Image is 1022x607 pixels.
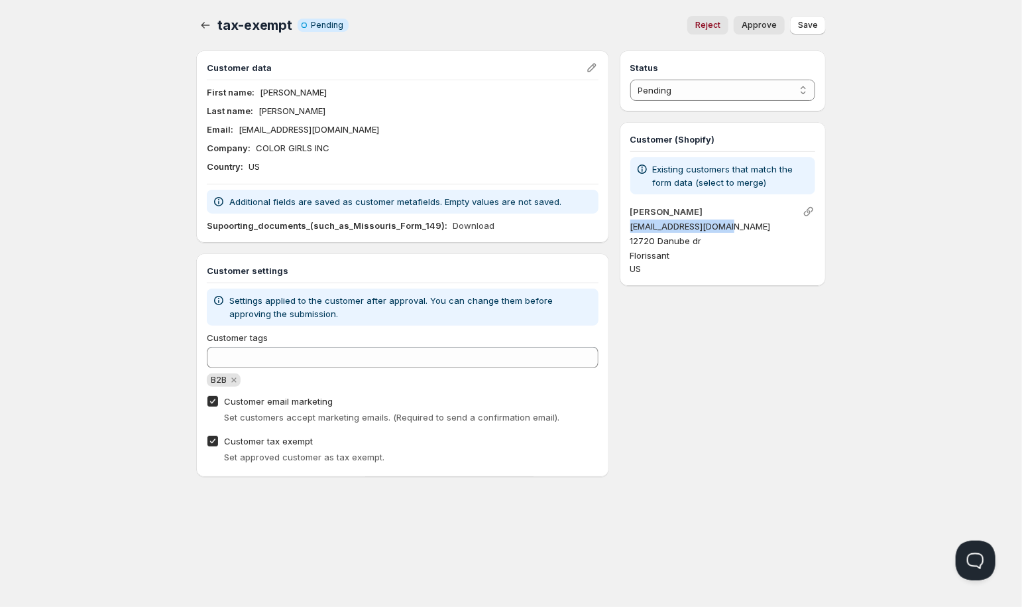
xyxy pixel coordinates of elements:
[734,16,785,34] button: Approve
[229,294,593,320] p: Settings applied to the customer after approval. You can change them before approving the submiss...
[224,436,313,446] span: Customer tax exempt
[630,206,703,217] a: [PERSON_NAME]
[799,202,818,221] button: Link
[207,161,243,172] b: Country :
[207,143,251,153] b: Company :
[224,412,559,423] span: Set customers accept marketing emails. (Required to send a confirmation email).
[798,20,818,31] span: Save
[453,219,494,232] a: Download
[229,195,561,208] p: Additional fields are saved as customer metafields. Empty values are not saved.
[211,375,227,385] span: B2B
[260,86,327,99] p: [PERSON_NAME]
[217,17,292,33] span: tax-exempt
[695,20,720,31] span: Reject
[742,20,777,31] span: Approve
[630,250,670,274] span: Florissant US
[583,58,601,77] button: Edit
[258,104,325,117] p: [PERSON_NAME]
[630,133,815,146] h3: Customer (Shopify)
[687,16,728,34] button: Reject
[249,160,260,173] p: US
[630,61,815,74] h3: Status
[228,374,240,386] button: Remove B2B
[790,16,826,34] button: Save
[207,220,447,231] b: Supoorting_documents_(such_as_Missouris_Form_149) :
[956,541,995,580] iframe: Help Scout Beacon - Open
[224,396,333,407] span: Customer email marketing
[207,87,255,98] b: First name :
[207,124,233,135] b: Email :
[207,332,268,343] span: Customer tags
[630,236,702,246] span: 12720 Danube dr
[630,220,815,233] p: [EMAIL_ADDRESS][DOMAIN_NAME]
[311,20,343,31] span: Pending
[256,141,329,155] p: COLOR GIRLS INC
[207,105,253,116] b: Last name :
[653,163,810,189] p: Existing customers that match the form data (select to merge)
[239,123,379,136] p: [EMAIL_ADDRESS][DOMAIN_NAME]
[207,61,585,74] h3: Customer data
[224,452,384,462] span: Set approved customer as tax exempt.
[207,264,598,277] h3: Customer settings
